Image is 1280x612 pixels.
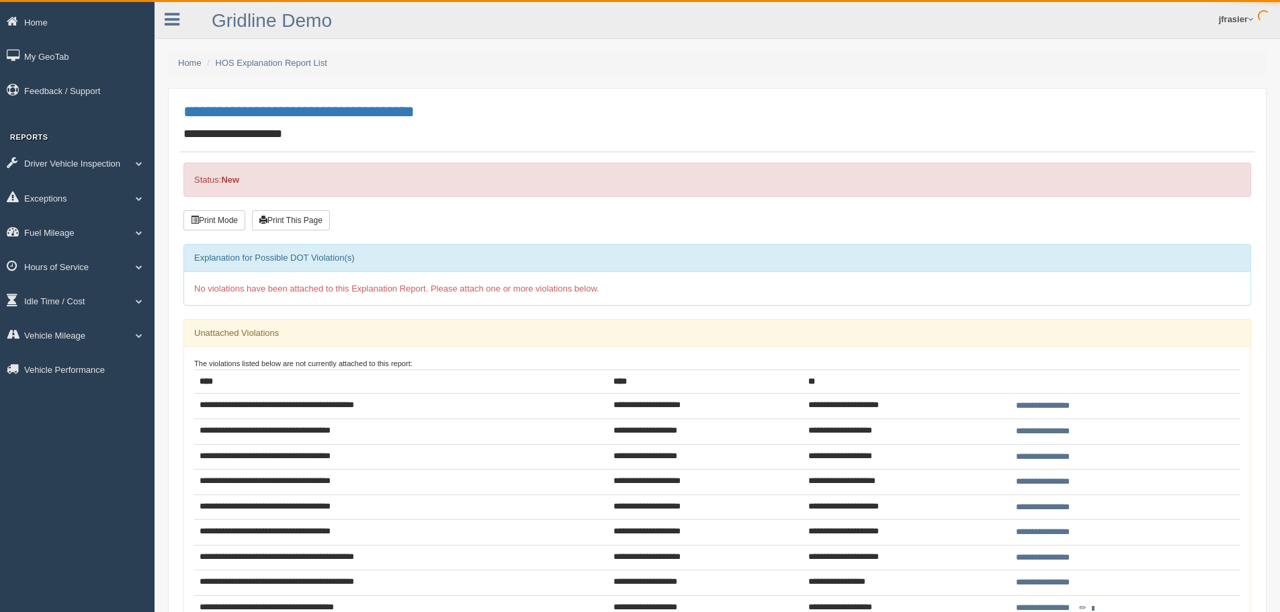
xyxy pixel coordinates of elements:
strong: New [221,175,239,185]
button: Print Mode [183,210,245,230]
div: Status: [183,163,1251,197]
small: The violations listed below are not currently attached to this report: [194,359,413,367]
a: HOS Explanation Report List [216,58,327,68]
a: Home [178,58,202,68]
div: Explanation for Possible DOT Violation(s) [184,245,1250,271]
div: Unattached Violations [184,320,1250,347]
a: Gridline Demo [212,10,332,31]
span: No violations have been attached to this Explanation Report. Please attach one or more violations... [194,283,599,294]
button: Print This Page [252,210,330,230]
